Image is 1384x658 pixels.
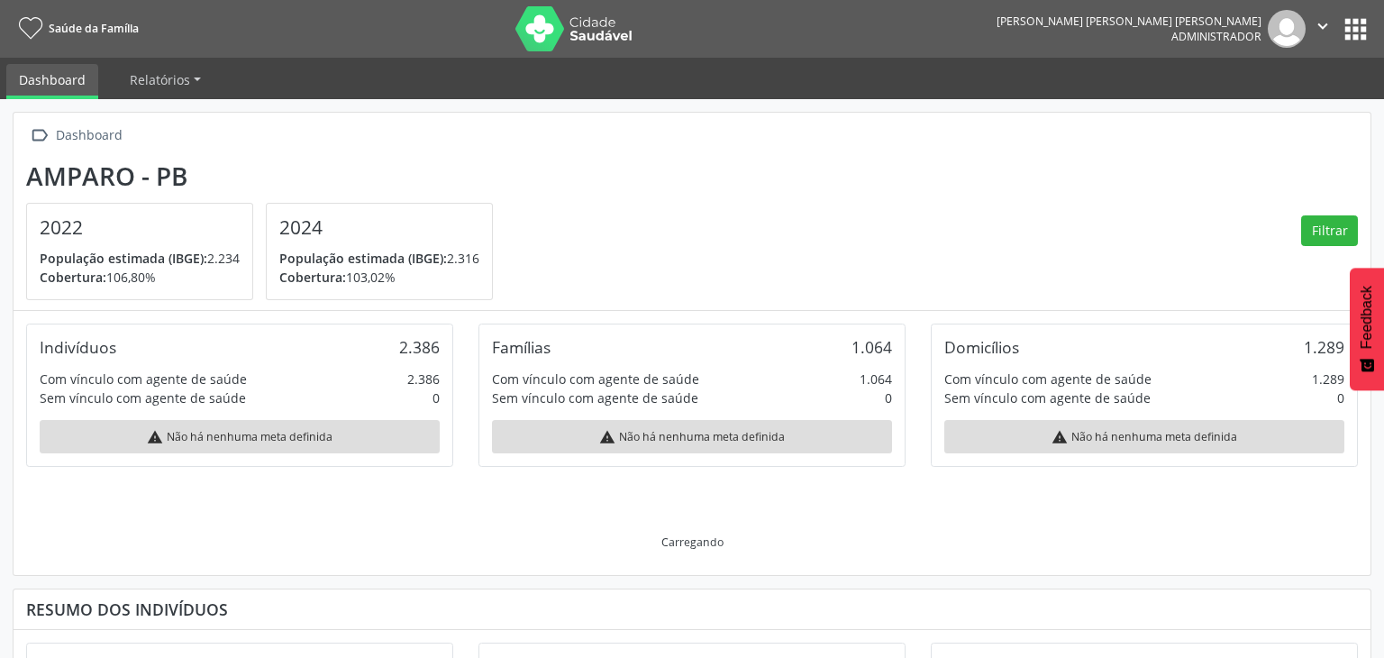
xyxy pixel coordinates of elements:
a:  Dashboard [26,123,125,149]
div: 1.064 [851,337,892,357]
div: Resumo dos indivíduos [26,599,1358,619]
span: Cobertura: [40,269,106,286]
span: Relatórios [130,71,190,88]
span: População estimada (IBGE): [40,250,207,267]
div: 1.064 [860,370,892,388]
div: 2.386 [399,337,440,357]
div: 1.289 [1304,337,1344,357]
p: 2.234 [40,249,240,268]
div: Sem vínculo com agente de saúde [40,388,246,407]
i: warning [147,429,163,445]
i: warning [599,429,615,445]
div: Amparo - PB [26,161,505,191]
div: Com vínculo com agente de saúde [492,370,699,388]
div: 0 [885,388,892,407]
h4: 2024 [279,216,479,239]
i: warning [1052,429,1068,445]
span: Saúde da Família [49,21,139,36]
p: 106,80% [40,268,240,287]
div: Domicílios [944,337,1019,357]
div: Com vínculo com agente de saúde [40,370,247,388]
button: Filtrar [1301,215,1358,246]
a: Relatórios [117,64,214,96]
p: 103,02% [279,268,479,287]
a: Dashboard [6,64,98,99]
img: img [1268,10,1306,48]
div: [PERSON_NAME] [PERSON_NAME] [PERSON_NAME] [997,14,1261,29]
div: 0 [1337,388,1344,407]
div: 1.289 [1312,370,1344,388]
span: Feedback [1359,286,1375,349]
div: 2.386 [407,370,440,388]
div: Carregando [661,535,724,550]
div: Famílias [492,337,551,357]
div: 0 [432,388,440,407]
div: Sem vínculo com agente de saúde [492,388,698,407]
div: Com vínculo com agente de saúde [944,370,1152,388]
i:  [1313,16,1333,36]
div: Não há nenhuma meta definida [492,420,892,453]
div: Sem vínculo com agente de saúde [944,388,1151,407]
i:  [26,123,52,149]
div: Dashboard [52,123,125,149]
span: População estimada (IBGE): [279,250,447,267]
span: Administrador [1171,29,1261,44]
div: Não há nenhuma meta definida [944,420,1344,453]
span: Cobertura: [279,269,346,286]
button: Feedback - Mostrar pesquisa [1350,268,1384,390]
button:  [1306,10,1340,48]
button: apps [1340,14,1371,45]
div: Não há nenhuma meta definida [40,420,440,453]
div: Indivíduos [40,337,116,357]
p: 2.316 [279,249,479,268]
h4: 2022 [40,216,240,239]
a: Saúde da Família [13,14,139,43]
